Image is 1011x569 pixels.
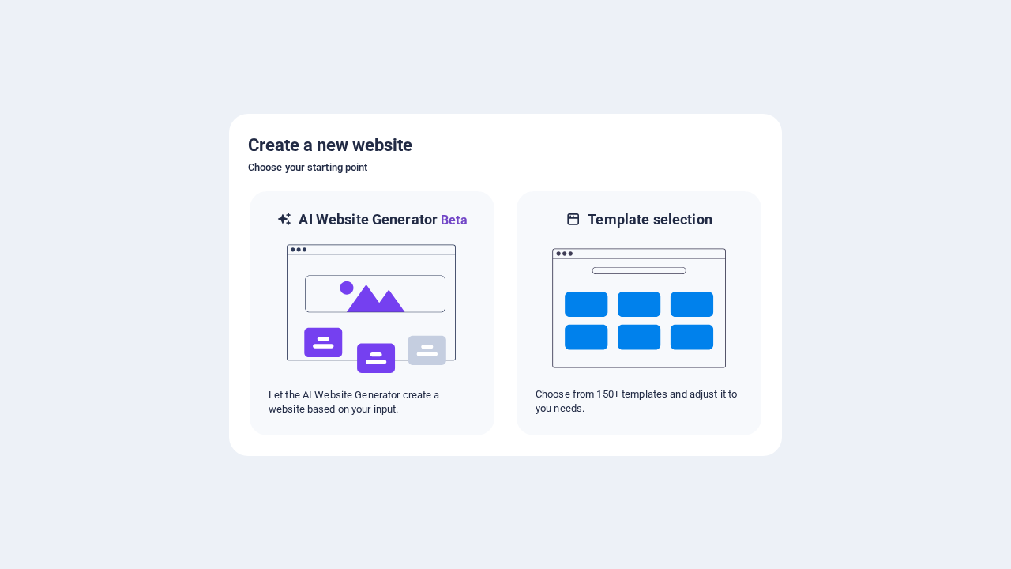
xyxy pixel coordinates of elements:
p: Choose from 150+ templates and adjust it to you needs. [536,387,742,416]
p: Let the AI Website Generator create a website based on your input. [269,388,475,416]
h6: Template selection [588,210,712,229]
div: AI Website GeneratorBetaaiLet the AI Website Generator create a website based on your input. [248,190,496,437]
h5: Create a new website [248,133,763,158]
span: Beta [438,213,468,228]
img: ai [285,230,459,388]
h6: Choose your starting point [248,158,763,177]
div: Template selectionChoose from 150+ templates and adjust it to you needs. [515,190,763,437]
h6: AI Website Generator [299,210,467,230]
